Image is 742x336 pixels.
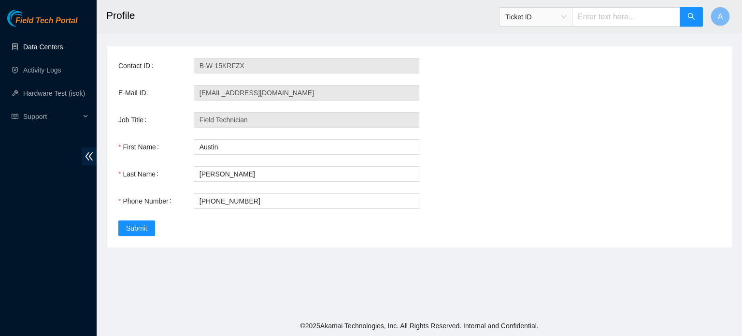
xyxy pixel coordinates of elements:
[680,7,703,27] button: search
[23,66,61,74] a: Activity Logs
[118,85,153,101] label: E-Mail ID
[15,16,77,26] span: Field Tech Portal
[82,147,97,165] span: double-left
[572,7,680,27] input: Enter text here...
[23,89,85,97] a: Hardware Test (isok)
[711,7,730,26] button: A
[718,11,723,23] span: A
[23,43,63,51] a: Data Centers
[194,193,419,209] input: Phone Number
[23,107,80,126] span: Support
[7,10,49,27] img: Akamai Technologies
[118,58,157,73] label: Contact ID
[505,10,566,24] span: Ticket ID
[194,85,419,101] input: E-Mail ID
[97,316,742,336] footer: © 2025 Akamai Technologies, Inc. All Rights Reserved. Internal and Confidential.
[12,113,18,120] span: read
[687,13,695,22] span: search
[118,139,163,155] label: First Name
[194,112,419,128] input: Job Title
[7,17,77,30] a: Akamai TechnologiesField Tech Portal
[126,223,147,234] span: Submit
[118,166,162,182] label: Last Name
[118,193,175,209] label: Phone Number
[194,58,419,73] input: Contact ID
[194,139,419,155] input: First Name
[118,220,155,236] button: Submit
[118,112,150,128] label: Job Title
[194,166,419,182] input: Last Name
